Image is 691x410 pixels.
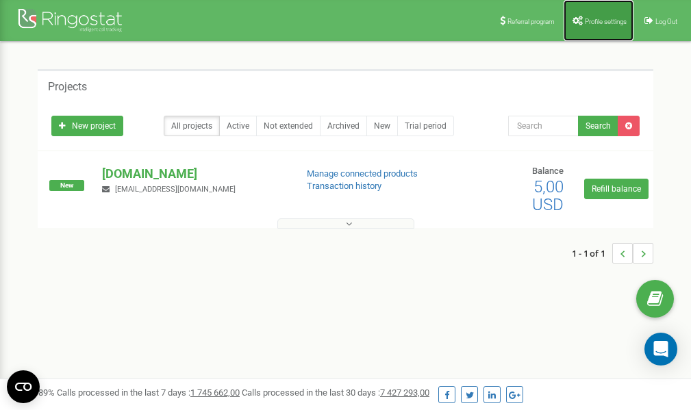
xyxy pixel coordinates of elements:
[397,116,454,136] a: Trial period
[320,116,367,136] a: Archived
[585,18,627,25] span: Profile settings
[256,116,321,136] a: Not extended
[578,116,618,136] button: Search
[655,18,677,25] span: Log Out
[48,81,87,93] h5: Projects
[49,180,84,191] span: New
[532,177,564,214] span: 5,00 USD
[532,166,564,176] span: Balance
[102,165,284,183] p: [DOMAIN_NAME]
[190,387,240,398] u: 1 745 662,00
[508,116,579,136] input: Search
[507,18,555,25] span: Referral program
[366,116,398,136] a: New
[115,185,236,194] span: [EMAIL_ADDRESS][DOMAIN_NAME]
[307,168,418,179] a: Manage connected products
[307,181,381,191] a: Transaction history
[644,333,677,366] div: Open Intercom Messenger
[7,370,40,403] button: Open CMP widget
[572,229,653,277] nav: ...
[219,116,257,136] a: Active
[164,116,220,136] a: All projects
[572,243,612,264] span: 1 - 1 of 1
[51,116,123,136] a: New project
[242,387,429,398] span: Calls processed in the last 30 days :
[57,387,240,398] span: Calls processed in the last 7 days :
[584,179,649,199] a: Refill balance
[380,387,429,398] u: 7 427 293,00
